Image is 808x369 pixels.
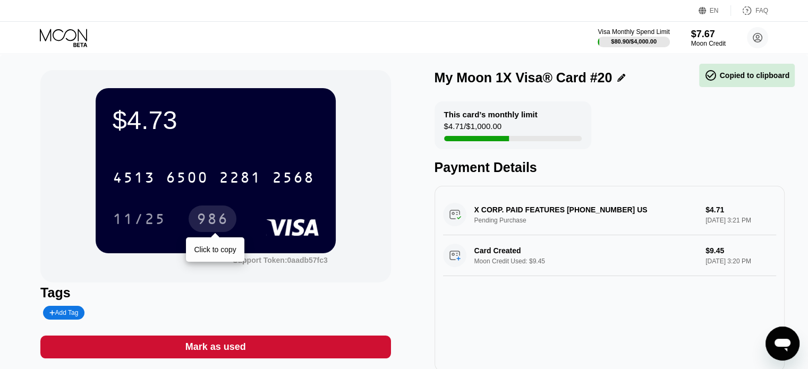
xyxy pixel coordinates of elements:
div: 2568 [272,170,314,187]
div: FAQ [731,5,768,16]
div: 4513 [113,170,155,187]
div: 6500 [166,170,208,187]
div: Payment Details [435,160,785,175]
div: Mark as used [185,341,246,353]
div: My Moon 1X Visa® Card #20 [435,70,613,85]
div: Visa Monthly Spend Limit$80.90/$4,000.00 [598,28,669,47]
div: 986 [189,205,236,232]
div: $4.73 [113,105,319,135]
div: Moon Credit [691,40,726,47]
div: 986 [197,212,228,229]
div: Add Tag [49,309,78,316]
iframe: Dugme za pokretanje prozora za razmenu poruka [766,327,800,361]
div: 11/25 [113,212,166,229]
div: $7.67Moon Credit [691,29,726,47]
div: $4.71 / $1,000.00 [444,122,501,136]
div: This card’s monthly limit [444,110,538,119]
div: Click to copy [194,245,236,254]
div: Support Token:0aadb57fc3 [233,256,328,264]
div: EN [699,5,731,16]
div: Add Tag [43,306,84,320]
div: 11/25 [105,205,174,232]
div: $80.90 / $4,000.00 [611,38,657,45]
div: FAQ [755,7,768,14]
div: $7.67 [691,29,726,40]
div: Copied to clipboard [704,69,789,82]
div: Visa Monthly Spend Limit [598,28,669,36]
div: 4513650022812568 [106,164,321,191]
div: Support Token: 0aadb57fc3 [233,256,328,264]
span:  [704,69,717,82]
div: Tags [40,285,390,301]
div: 2281 [219,170,261,187]
div: Mark as used [40,336,390,358]
div: EN [710,7,719,14]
